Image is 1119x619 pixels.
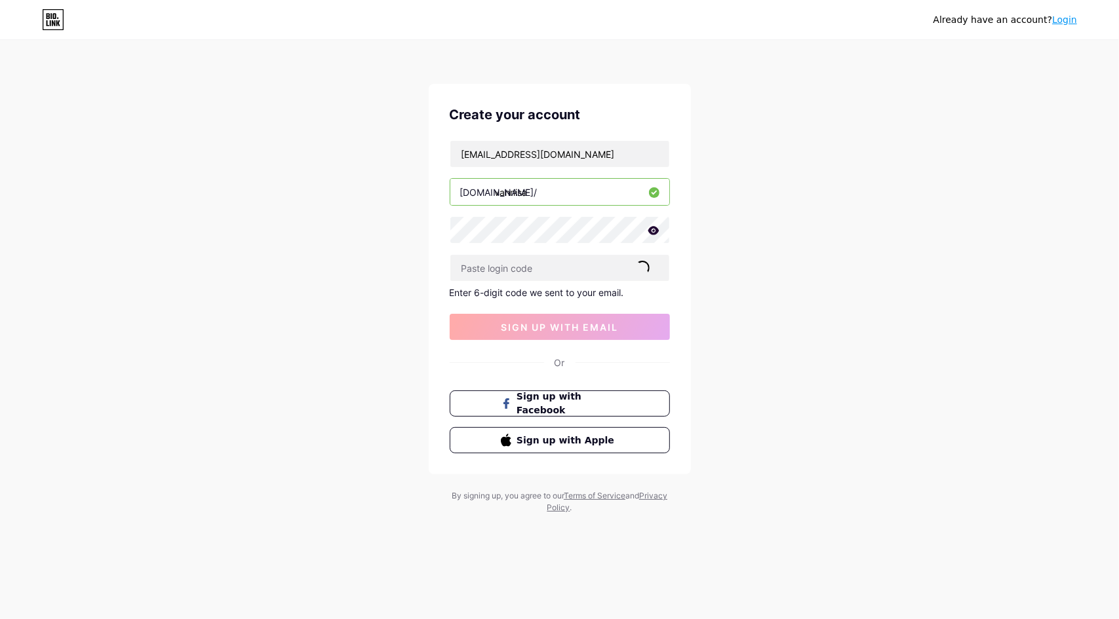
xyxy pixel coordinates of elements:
span: Sign up with Facebook [517,390,618,417]
div: Enter 6-digit code we sent to your email. [450,287,670,298]
button: Sign up with Facebook [450,390,670,417]
div: By signing up, you agree to our and . [448,490,671,514]
input: username [450,179,669,205]
a: Login [1052,14,1077,25]
span: Sign up with Apple [517,434,618,447]
button: sign up with email [450,314,670,340]
a: Terms of Service [564,491,625,500]
div: Create your account [450,105,670,124]
div: Or [555,356,565,369]
div: Already have an account? [933,13,1077,27]
button: Sign up with Apple [450,427,670,453]
div: [DOMAIN_NAME]/ [460,185,538,199]
span: sign up with email [501,322,618,333]
input: Email [450,141,669,167]
input: Paste login code [450,255,669,281]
